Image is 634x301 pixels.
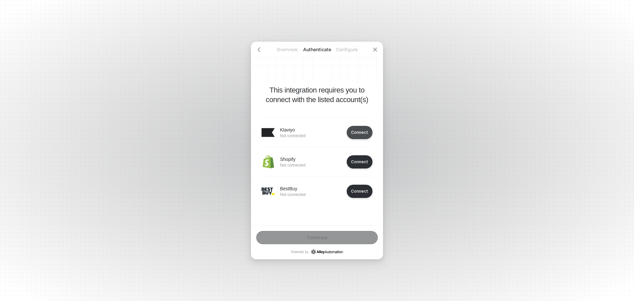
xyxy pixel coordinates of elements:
[351,189,368,194] div: Connect
[262,85,372,104] p: This integration requires you to connect with the listed account(s)
[311,249,343,254] a: icon-success
[262,155,275,169] img: icon
[347,185,372,198] button: Connect
[256,47,262,52] span: icon-arrow-left
[332,46,362,53] p: Configure
[262,185,275,198] img: icon
[351,130,368,135] div: Connect
[372,47,378,52] span: icon-close
[351,159,368,164] div: Connect
[280,156,305,163] p: Shopify
[347,155,372,169] button: Connect
[302,46,332,53] p: Authenticate
[280,163,305,168] p: Not connected
[256,231,378,244] button: Continue
[280,192,305,197] p: Not connected
[347,126,372,139] button: Connect
[291,249,343,254] p: Powered by
[280,127,305,133] p: Klaviyo
[262,126,275,139] img: icon
[280,133,305,138] p: Not connected
[280,185,305,192] p: BestBuy
[272,46,302,53] p: Overview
